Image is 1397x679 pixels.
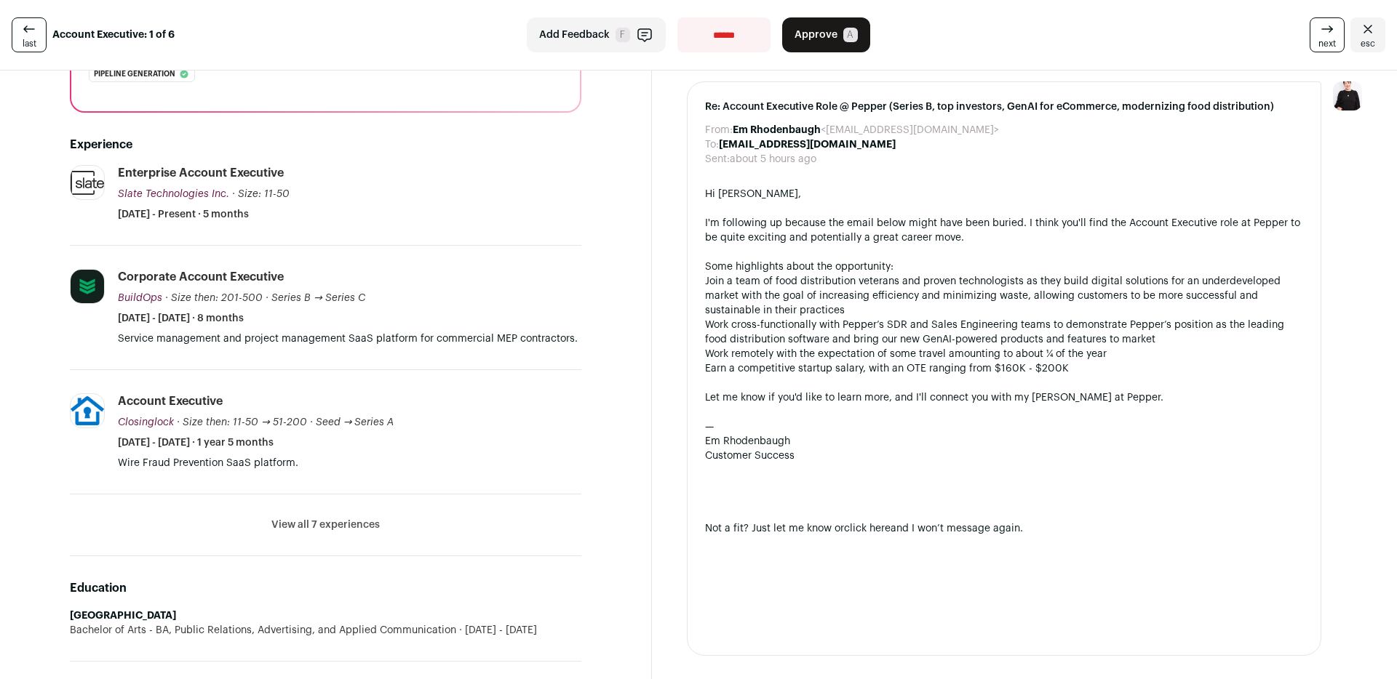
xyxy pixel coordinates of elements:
[310,415,313,430] span: ·
[705,347,1303,361] li: Work remotely with the expectation of some travel amounting to about ¼ of the year
[70,136,581,153] h2: Experience
[705,260,1303,274] div: Some highlights about the opportunity:
[118,269,284,285] div: Corporate Account Executive
[719,140,896,150] b: [EMAIL_ADDRESS][DOMAIN_NAME]
[177,417,307,427] span: · Size then: 11-50 → 51-200
[705,187,1303,201] div: Hi [PERSON_NAME],
[118,293,162,303] span: BuildOps
[733,125,821,135] b: Em Rhodenbaugh
[539,28,610,42] span: Add Feedback
[118,393,223,409] div: Account Executive
[71,171,104,195] img: 54864ee3392c48508072aadf6939f3f1f2d612f22fe9c7fca0e3e4b5976df481.png
[71,270,104,303] img: 0a1dac910a4809ef4a799afd931d933642d3a246a1462e04879948caed4a0ce5.jpg
[705,100,1303,114] span: Re: Account Executive Role @ Pepper (Series B, top investors, GenAI for eCommerce, modernizing fo...
[52,28,175,42] strong: Account Executive: 1 of 6
[118,332,581,346] p: Service management and project management SaaS platform for commercial MEP contractors.
[730,152,816,166] dd: about 5 hours ago
[1350,17,1385,52] a: Close
[616,28,630,42] span: F
[705,274,1303,318] li: Join a team of food distribution veterans and proven technologists as they build digital solution...
[70,611,176,621] strong: [GEOGRAPHIC_DATA]
[456,623,537,638] span: [DATE] - [DATE]
[705,521,1303,536] div: Not a fit? Just let me know or and I won’t message again.
[733,123,999,137] dd: <[EMAIL_ADDRESS][DOMAIN_NAME]>
[23,38,36,49] span: last
[70,623,581,638] div: Bachelor of Arts - BA, Public Relations, Advertising, and Applied Communication
[118,456,581,470] p: Wire Fraud Prevention SaaS platform.
[118,435,274,450] span: [DATE] - [DATE] · 1 year 5 months
[316,417,394,427] span: Seed → Series A
[705,137,719,152] dt: To:
[843,28,858,42] span: A
[118,417,174,427] span: Closinglock
[844,523,891,534] a: click here
[1318,38,1336,49] span: next
[705,361,1303,376] li: Earn a competitive startup salary, with an OTE ranging from $160K - $200K
[118,189,229,199] span: Slate Technologies Inc.
[118,165,284,181] div: Enterprise Account Executive
[705,152,730,166] dt: Sent:
[232,189,290,199] span: · Size: 11-50
[12,17,47,52] a: last
[705,434,1303,449] div: Em Rhodenbaugh
[271,293,365,303] span: Series B → Series C
[1361,38,1375,49] span: esc
[782,17,870,52] button: Approve A
[165,293,263,303] span: · Size then: 201-500
[705,419,1303,434] div: —
[271,518,380,532] button: View all 7 experiences
[1310,17,1345,52] a: next
[705,318,1303,347] li: Work cross-functionally with Pepper’s SDR and Sales Engineering teams to demonstrate Pepper’s pos...
[71,396,104,425] img: f2f7922c9f0731110d62fb08acc2c6e0d9b881dccb1707eee445a7569ce95eac.png
[70,579,581,597] h2: Education
[705,449,1303,463] div: Customer Success
[527,17,666,52] button: Add Feedback F
[705,216,1303,245] div: I'm following up because the email below might have been buried. I think you'll find the Account ...
[118,311,244,326] span: [DATE] - [DATE] · 8 months
[94,67,175,81] span: Pipeline generation
[118,207,249,222] span: [DATE] - Present · 5 months
[795,28,837,42] span: Approve
[1333,81,1362,111] img: 9240684-medium_jpg
[266,291,268,305] span: ·
[705,390,1303,405] div: Let me know if you'd like to learn more, and I'll connect you with my [PERSON_NAME] at Pepper.
[705,123,733,137] dt: From:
